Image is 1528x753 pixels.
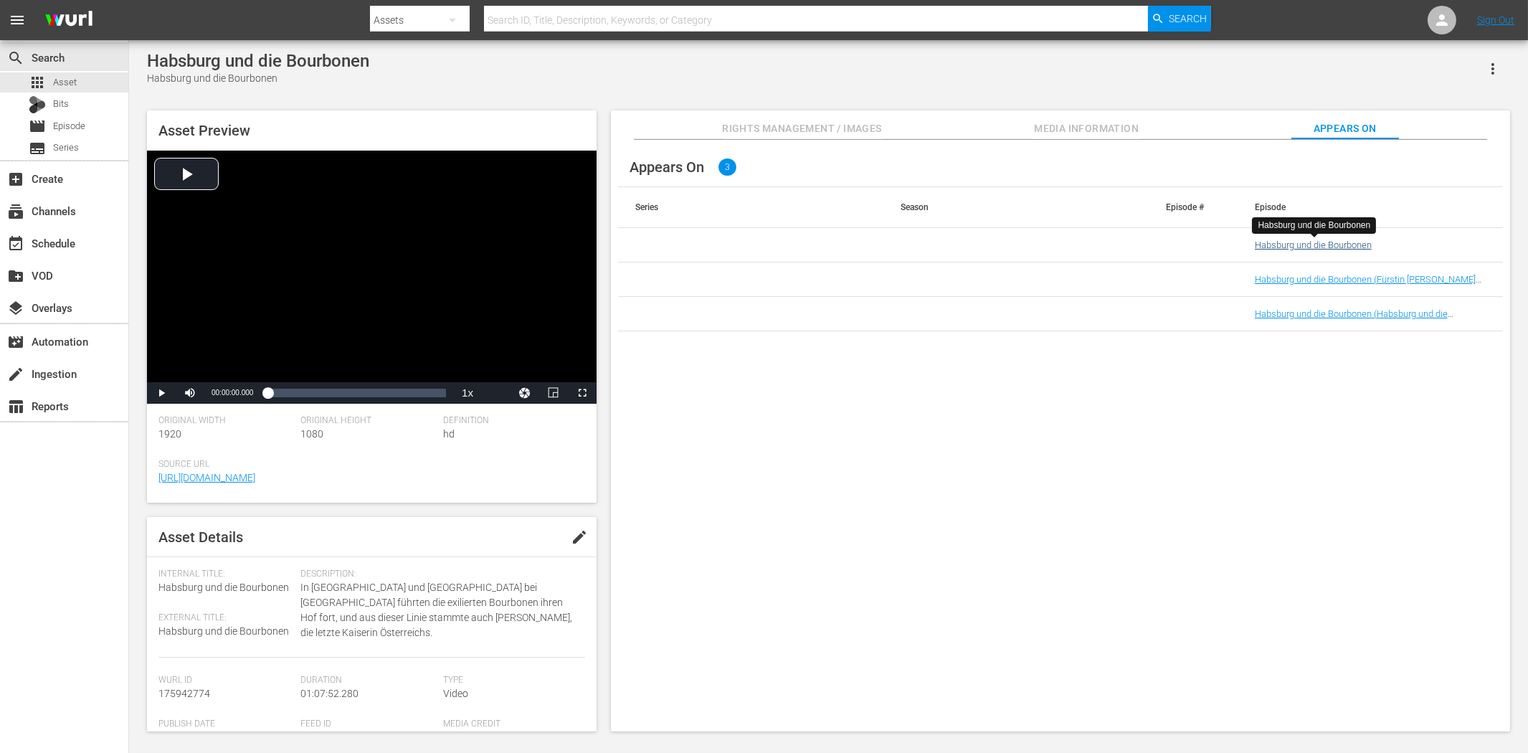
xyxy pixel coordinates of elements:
div: Habsburg und die Bourbonen [147,71,369,86]
span: Asset Details [158,529,243,546]
span: menu [9,11,26,29]
span: Appears On [630,158,704,176]
span: Original Width [158,415,293,427]
span: Series [29,140,46,157]
span: Reports [7,398,24,415]
div: Habsburg und die Bourbonen [147,51,369,71]
span: 1920 [158,428,181,440]
span: hd [443,428,455,440]
span: Habsburg und die Bourbonen [158,582,289,593]
button: Picture-in-Picture [539,382,568,404]
span: Media Information [1033,120,1140,138]
span: Overlays [7,300,24,317]
span: Asset [53,75,77,90]
span: Automation [7,333,24,351]
span: 1080 [300,428,323,440]
span: Video [443,688,468,699]
span: External Title: [158,612,293,624]
span: Appears On [1291,120,1399,138]
span: Wurl Id [158,675,293,686]
th: Series [618,187,883,227]
a: [URL][DOMAIN_NAME] [158,472,255,483]
span: Asset Preview [158,122,250,139]
span: In [GEOGRAPHIC_DATA] und [GEOGRAPHIC_DATA] bei [GEOGRAPHIC_DATA] führten die exilierten Bourbonen... [300,580,578,640]
img: ans4CAIJ8jUAAAAAAAAAAAAAAAAAAAAAAAAgQb4GAAAAAAAAAAAAAAAAAAAAAAAAJMjXAAAAAAAAAAAAAAAAAAAAAAAAgAT5G... [34,4,103,37]
span: Episode [53,119,85,133]
span: Rights Management / Images [722,120,881,138]
span: Series [53,141,79,155]
span: Create [7,171,24,188]
span: Schedule [7,235,24,252]
th: Episode # [1149,187,1237,227]
button: Play [147,382,176,404]
span: Source Url [158,459,578,470]
span: Channels [7,203,24,220]
span: Episode [29,118,46,135]
div: Video Player [147,151,597,404]
span: Bits [53,97,69,111]
button: Fullscreen [568,382,597,404]
button: edit [562,520,597,554]
span: 3 [718,158,736,176]
button: Jump To Time [511,382,539,404]
span: Feed ID [300,719,435,730]
span: Internal Title: [158,569,293,580]
a: Sign Out [1477,14,1514,26]
th: Episode [1238,187,1503,227]
span: Original Height [300,415,435,427]
a: Habsburg und die Bourbonen (Habsburg und die Bourbonen (01:30:00)) [1255,308,1453,330]
span: Search [7,49,24,67]
span: VOD [7,267,24,285]
button: Mute [176,382,204,404]
div: Progress Bar [267,389,446,397]
button: Search [1148,6,1211,32]
div: Bits [29,96,46,113]
span: 175942774 [158,688,210,699]
button: Playback Rate [453,382,482,404]
a: Habsburg und die Bourbonen (Fürstin [PERSON_NAME] sagt was sie denkt (Interview mit Fürstin [PERS... [1255,274,1481,306]
span: 419739 [300,731,335,742]
span: Definition [443,415,578,427]
span: Description: [300,569,578,580]
span: edit [571,529,588,546]
span: Asset [29,74,46,91]
a: Habsburg und die Bourbonen [1255,240,1372,250]
span: [DATE] 1:00 am ( [DATE] ) [158,731,259,742]
span: Media Credit [443,719,578,730]
span: Search [1169,6,1207,32]
span: 00:00:00.000 [212,389,253,397]
span: Ingestion [7,366,24,383]
span: Duration [300,675,435,686]
span: Habsburg und die Bourbonen [158,625,289,637]
th: Season [883,187,1149,227]
span: Type [443,675,578,686]
span: 01:07:52.280 [300,688,359,699]
div: Habsburg und die Bourbonen [1258,219,1370,232]
span: Publish Date [158,719,293,730]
